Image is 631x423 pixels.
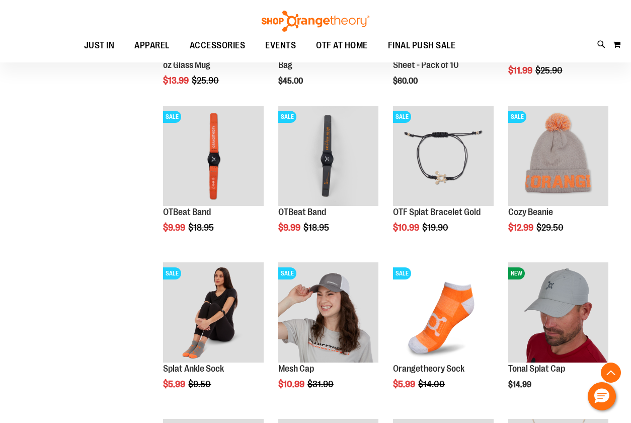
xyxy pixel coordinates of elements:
[278,207,326,217] a: OTBeat Band
[163,106,263,206] img: OTBeat Band
[508,65,534,76] span: $11.99
[74,34,125,57] a: JUST IN
[508,207,553,217] a: Cozy Beanie
[192,76,220,86] span: $25.90
[508,106,608,206] img: Main view of OTF Cozy Scarf Grey
[163,262,263,364] a: Product image for Splat Ankle SockSALE
[393,111,411,123] span: SALE
[255,34,306,57] a: EVENTS
[422,223,450,233] span: $19.90
[278,364,314,374] a: Mesh Cap
[508,364,565,374] a: Tonal Splat Cap
[158,257,268,415] div: product
[278,262,378,363] img: Product image for Orangetheory Mesh Cap
[124,34,180,57] a: APPAREL
[508,223,535,233] span: $12.99
[163,76,190,86] span: $13.99
[278,379,306,389] span: $10.99
[418,379,446,389] span: $14.00
[536,223,565,233] span: $29.50
[393,77,419,86] span: $60.00
[393,262,493,364] a: Product image for Orangetheory SockSALE
[163,111,181,123] span: SALE
[503,257,613,415] div: product
[503,101,613,258] div: product
[278,106,378,207] a: OTBeat BandSALE
[601,363,621,383] button: Back To Top
[84,34,115,57] span: JUST IN
[273,101,383,258] div: product
[188,223,215,233] span: $18.95
[508,262,608,363] img: Product image for Grey Tonal Splat Cap
[180,34,256,57] a: ACCESSORIES
[273,257,383,415] div: product
[508,262,608,364] a: Product image for Grey Tonal Splat CapNEW
[188,379,212,389] span: $9.50
[303,223,331,233] span: $18.95
[307,379,335,389] span: $31.90
[163,223,187,233] span: $9.99
[378,34,466,57] a: FINAL PUSH SALE
[163,207,211,217] a: OTBeat Band
[163,379,187,389] span: $5.99
[393,106,493,206] img: Product image for Splat Bracelet Gold
[278,223,302,233] span: $9.99
[393,207,481,217] a: OTF Splat Bracelet Gold
[393,267,411,279] span: SALE
[388,34,456,57] span: FINAL PUSH SALE
[158,101,268,258] div: product
[508,380,533,389] span: $14.99
[278,267,296,279] span: SALE
[393,223,421,233] span: $10.99
[190,34,246,57] span: ACCESSORIES
[393,106,493,207] a: Product image for Splat Bracelet GoldSALE
[393,379,417,389] span: $5.99
[260,11,371,32] img: Shop Orangetheory
[278,77,304,86] span: $45.00
[306,34,378,57] a: OTF AT HOME
[393,262,493,363] img: Product image for Orangetheory Sock
[134,34,170,57] span: APPAREL
[163,267,181,279] span: SALE
[393,364,464,374] a: Orangetheory Sock
[163,106,263,207] a: OTBeat BandSALE
[588,382,616,410] button: Hello, have a question? Let’s chat.
[388,257,498,415] div: product
[316,34,368,57] span: OTF AT HOME
[535,65,564,76] span: $25.90
[508,106,608,207] a: Main view of OTF Cozy Scarf GreySALE
[278,111,296,123] span: SALE
[163,364,224,374] a: Splat Ankle Sock
[508,111,526,123] span: SALE
[278,262,378,364] a: Product image for Orangetheory Mesh CapSALE
[163,262,263,363] img: Product image for Splat Ankle Sock
[265,34,296,57] span: EVENTS
[388,101,498,258] div: product
[508,267,525,279] span: NEW
[278,106,378,206] img: OTBeat Band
